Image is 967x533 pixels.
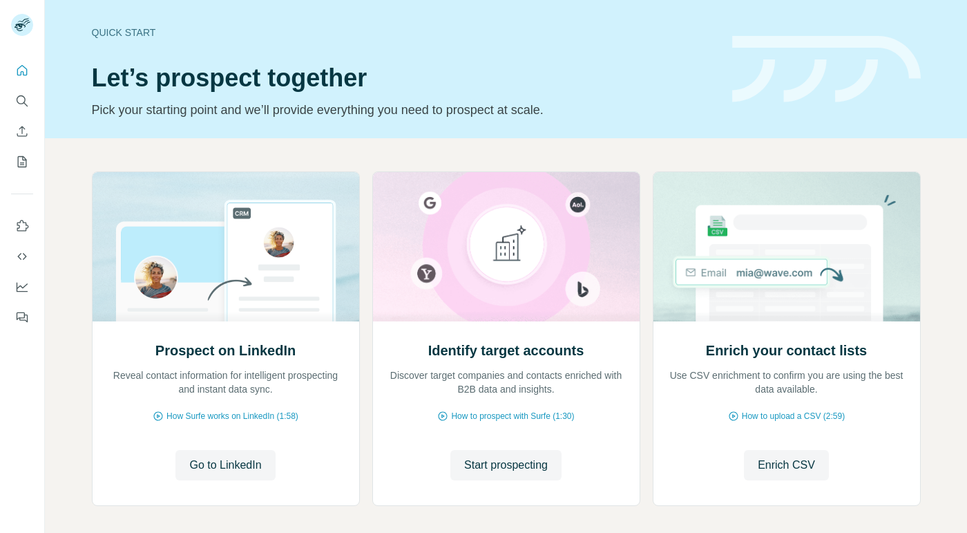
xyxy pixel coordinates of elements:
p: Use CSV enrichment to confirm you are using the best data available. [667,368,906,396]
button: Dashboard [11,274,33,299]
img: Enrich your contact lists [653,172,921,321]
button: Start prospecting [450,450,562,480]
span: Enrich CSV [758,457,815,474]
h2: Identify target accounts [428,341,584,360]
img: Identify target accounts [372,172,640,321]
button: Enrich CSV [744,450,829,480]
span: Go to LinkedIn [189,457,261,474]
h1: Let’s prospect together [92,64,716,92]
button: Use Surfe API [11,244,33,269]
p: Pick your starting point and we’ll provide everything you need to prospect at scale. [92,100,716,120]
span: How Surfe works on LinkedIn (1:58) [166,410,298,422]
p: Discover target companies and contacts enriched with B2B data and insights. [387,368,626,396]
img: banner [732,36,921,103]
span: How to upload a CSV (2:59) [742,410,845,422]
button: My lists [11,149,33,174]
button: Enrich CSV [11,119,33,144]
img: Prospect on LinkedIn [92,172,360,321]
button: Quick start [11,58,33,83]
span: How to prospect with Surfe (1:30) [451,410,574,422]
h2: Prospect on LinkedIn [155,341,296,360]
span: Start prospecting [464,457,548,474]
button: Search [11,88,33,113]
h2: Enrich your contact lists [706,341,867,360]
div: Quick start [92,26,716,39]
p: Reveal contact information for intelligent prospecting and instant data sync. [106,368,345,396]
button: Go to LinkedIn [175,450,275,480]
button: Use Surfe on LinkedIn [11,214,33,239]
button: Feedback [11,305,33,330]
